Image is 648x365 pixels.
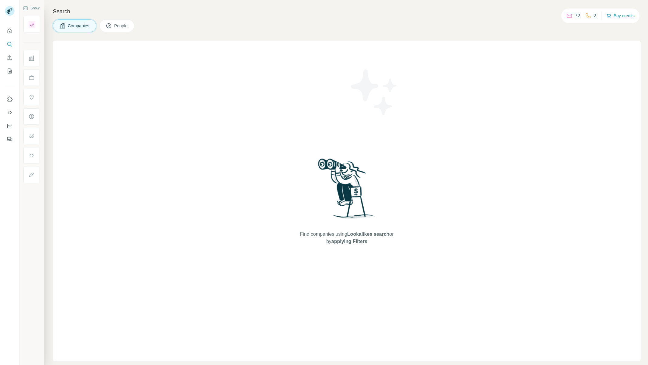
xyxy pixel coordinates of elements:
[331,239,367,244] span: applying Filters
[5,120,15,131] button: Dashboard
[606,12,635,20] button: Buy credits
[5,66,15,76] button: My lists
[114,23,128,29] span: People
[315,157,379,225] img: Surfe Illustration - Woman searching with binoculars
[5,94,15,105] button: Use Surfe on LinkedIn
[5,25,15,36] button: Quick start
[53,7,641,16] h4: Search
[5,39,15,50] button: Search
[347,65,402,120] img: Surfe Illustration - Stars
[347,232,389,237] span: Lookalikes search
[575,12,580,19] p: 72
[298,231,395,245] span: Find companies using or by
[5,134,15,145] button: Feedback
[19,4,44,13] button: Show
[5,52,15,63] button: Enrich CSV
[594,12,596,19] p: 2
[5,107,15,118] button: Use Surfe API
[68,23,90,29] span: Companies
